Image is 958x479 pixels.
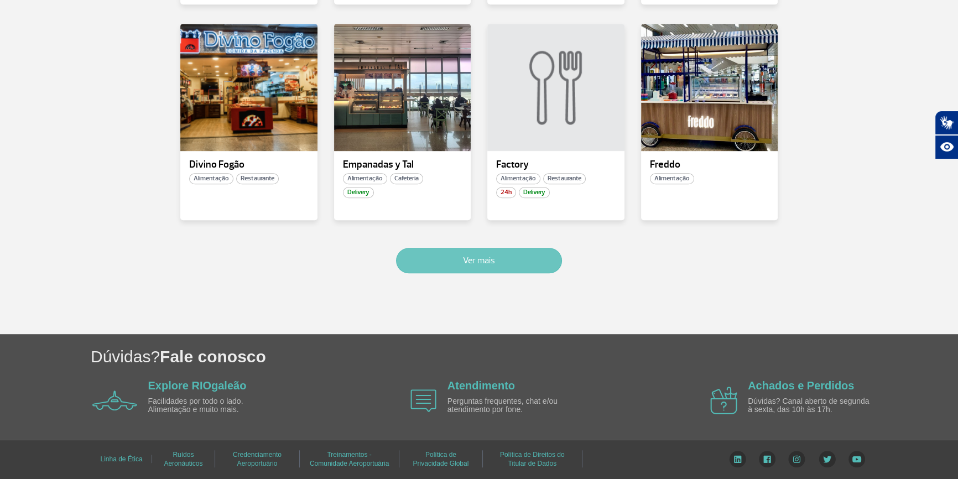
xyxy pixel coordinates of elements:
[759,451,775,467] img: Facebook
[496,187,516,198] span: 24h
[729,451,746,467] img: LinkedIn
[164,447,202,471] a: Ruídos Aeronáuticos
[100,451,142,467] a: Linha de Ética
[233,447,282,471] a: Credenciamento Aeroportuário
[819,451,836,467] img: Twitter
[519,187,550,198] span: Delivery
[396,248,562,273] button: Ver mais
[189,173,233,184] span: Alimentação
[310,447,389,471] a: Treinamentos - Comunidade Aeroportuária
[710,387,737,414] img: airplane icon
[496,159,616,170] p: Factory
[148,397,275,414] p: Facilidades por todo o lado. Alimentação e muito mais.
[748,397,875,414] p: Dúvidas? Canal aberto de segunda à sexta, das 10h às 17h.
[343,187,374,198] span: Delivery
[935,111,958,159] div: Plugin de acessibilidade da Hand Talk.
[788,451,805,467] img: Instagram
[935,111,958,135] button: Abrir tradutor de língua de sinais.
[447,397,575,414] p: Perguntas frequentes, chat e/ou atendimento por fone.
[236,173,279,184] span: Restaurante
[148,379,247,392] a: Explore RIOgaleão
[650,159,769,170] p: Freddo
[343,159,462,170] p: Empanadas y Tal
[413,447,469,471] a: Política de Privacidade Global
[91,345,958,368] h1: Dúvidas?
[496,173,540,184] span: Alimentação
[410,389,436,412] img: airplane icon
[848,451,865,467] img: YouTube
[447,379,515,392] a: Atendimento
[343,173,387,184] span: Alimentação
[748,379,854,392] a: Achados e Perdidos
[160,347,266,366] span: Fale conosco
[189,159,309,170] p: Divino Fogão
[543,173,586,184] span: Restaurante
[390,173,423,184] span: Cafeteria
[500,447,565,471] a: Política de Direitos do Titular de Dados
[935,135,958,159] button: Abrir recursos assistivos.
[92,391,137,410] img: airplane icon
[650,173,694,184] span: Alimentação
